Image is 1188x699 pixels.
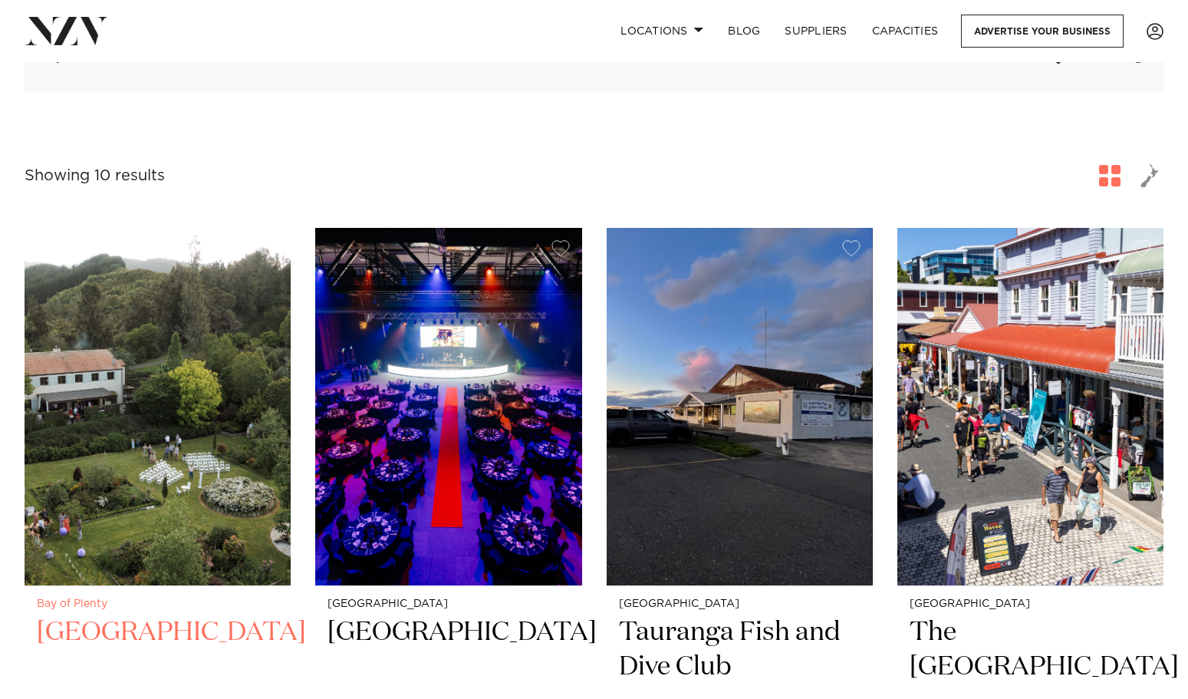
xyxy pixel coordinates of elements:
a: Capacities [860,15,951,48]
img: nzv-logo.png [25,17,108,45]
small: [GEOGRAPHIC_DATA] [327,598,569,610]
a: SUPPLIERS [772,15,859,48]
small: Bay of Plenty [37,598,278,610]
a: BLOG [716,15,772,48]
div: Showing 10 results [25,164,165,188]
a: Advertise your business [961,15,1124,48]
small: [GEOGRAPHIC_DATA] [910,598,1151,610]
img: Gala dinner event at Mercury Baypark [315,228,581,585]
small: [GEOGRAPHIC_DATA] [619,598,861,610]
a: Locations [608,15,716,48]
